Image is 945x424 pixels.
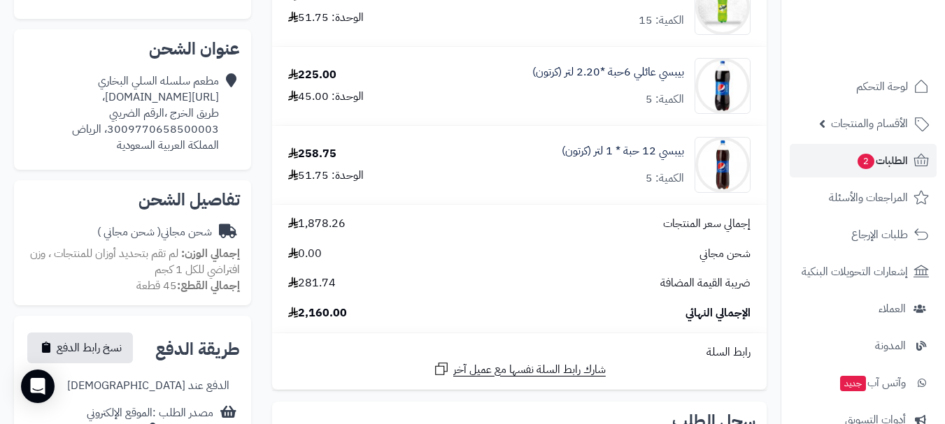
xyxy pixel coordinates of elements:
[790,366,937,400] a: وآتس آبجديد
[646,92,684,108] div: الكمية: 5
[790,144,937,177] a: الطلبات2
[790,218,937,251] a: طلبات الإرجاع
[278,344,761,360] div: رابط السلة
[856,77,908,96] span: لوحة التحكم
[840,376,866,391] span: جديد
[695,58,750,114] img: 1747594021-514wrKpr-GL._AC_SL1500-90x90.jpg
[875,336,906,356] span: المدونة
[695,137,750,193] img: 1747594532-18409223-8150-4f06-d44a-9c8685d0-90x90.jpg
[562,143,684,159] a: بيبسي 12 حبة * 1 لتر (كرتون)
[30,245,240,278] span: لم تقم بتحديد أوزان للمنتجات ، وزن افتراضي للكل 1 كجم
[25,41,240,57] h2: عنوان الشحن
[67,378,229,394] div: الدفع عند [DEMOGRAPHIC_DATA]
[181,245,240,262] strong: إجمالي الوزن:
[288,216,346,232] span: 1,878.26
[839,373,906,393] span: وآتس آب
[856,151,908,170] span: الطلبات
[685,305,751,321] span: الإجمالي النهائي
[639,13,684,29] div: الكمية: 15
[288,146,336,162] div: 258.75
[851,225,908,244] span: طلبات الإرجاع
[646,170,684,187] div: الكمية: 5
[831,114,908,133] span: الأقسام والمنتجات
[850,39,932,68] img: logo-2.png
[790,329,937,363] a: المدونة
[663,216,751,232] span: إجمالي سعر المنتجات
[802,262,908,282] span: إشعارات التحويلات البنكية
[97,224,212,240] div: شحن مجاني
[433,360,606,378] a: شارك رابط السلة نفسها مع عميل آخر
[790,292,937,326] a: العملاء
[288,10,364,26] div: الوحدة: 51.75
[177,277,240,294] strong: إجمالي القطع:
[288,168,364,184] div: الوحدة: 51.75
[136,277,240,294] small: 45 قطعة
[858,154,874,169] span: 2
[155,341,240,358] h2: طريقة الدفع
[57,339,122,356] span: نسخ رابط الدفع
[699,246,751,262] span: شحن مجاني
[21,370,55,403] div: Open Intercom Messenger
[532,64,684,80] a: بيبسي عائلي 6حبة *2.20 لتر (كرتون)
[790,70,937,103] a: لوحة التحكم
[829,188,908,207] span: المراجعات والأسئلة
[288,275,336,291] span: 281.74
[790,255,937,288] a: إشعارات التحويلات البنكية
[25,73,219,153] div: مطعم سلسله السلي البخاري [URL][DOMAIN_NAME]، طريق الخرج ،الرقم الضريبي 3009770658500003، الرياض ا...
[288,246,322,262] span: 0.00
[790,181,937,214] a: المراجعات والأسئلة
[660,275,751,291] span: ضريبة القيمة المضافة
[25,191,240,208] h2: تفاصيل الشحن
[288,89,364,105] div: الوحدة: 45.00
[453,362,606,378] span: شارك رابط السلة نفسها مع عميل آخر
[288,67,336,83] div: 225.00
[879,299,906,319] span: العملاء
[97,224,161,240] span: ( شحن مجاني )
[27,332,133,363] button: نسخ رابط الدفع
[288,305,347,321] span: 2,160.00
